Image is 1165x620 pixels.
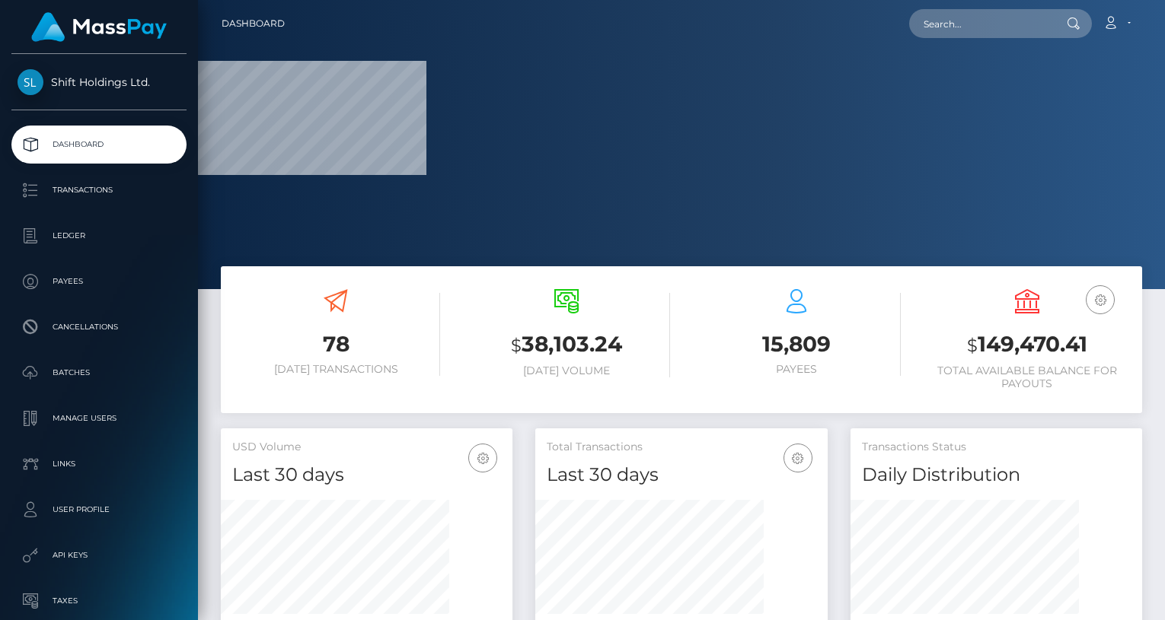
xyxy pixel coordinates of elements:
[11,171,187,209] a: Transactions
[18,498,180,521] p: User Profile
[18,544,180,567] p: API Keys
[11,354,187,392] a: Batches
[232,462,501,488] h4: Last 30 days
[463,364,671,377] h6: [DATE] Volume
[511,335,522,356] small: $
[11,582,187,620] a: Taxes
[18,590,180,612] p: Taxes
[11,126,187,164] a: Dashboard
[18,133,180,156] p: Dashboard
[18,179,180,202] p: Transactions
[11,399,187,437] a: Manage Users
[232,440,501,455] h5: USD Volume
[18,453,180,475] p: Links
[909,9,1052,38] input: Search...
[232,363,440,376] h6: [DATE] Transactions
[18,316,180,339] p: Cancellations
[11,491,187,529] a: User Profile
[547,462,815,488] h4: Last 30 days
[18,361,180,384] p: Batches
[547,440,815,455] h5: Total Transactions
[924,364,1131,390] h6: Total Available Balance for Payouts
[693,329,901,359] h3: 15,809
[862,462,1131,488] h4: Daily Distribution
[11,262,187,300] a: Payees
[11,308,187,346] a: Cancellations
[967,335,978,356] small: $
[463,329,671,361] h3: 38,103.24
[924,329,1131,361] h3: 149,470.41
[11,217,187,255] a: Ledger
[18,224,180,247] p: Ledger
[11,536,187,574] a: API Keys
[18,69,43,95] img: Shift Holdings Ltd.
[11,75,187,89] span: Shift Holdings Ltd.
[31,12,167,42] img: MassPay Logo
[232,329,440,359] h3: 78
[862,440,1131,455] h5: Transactions Status
[222,8,285,40] a: Dashboard
[18,270,180,293] p: Payees
[693,363,901,376] h6: Payees
[11,445,187,483] a: Links
[18,407,180,430] p: Manage Users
